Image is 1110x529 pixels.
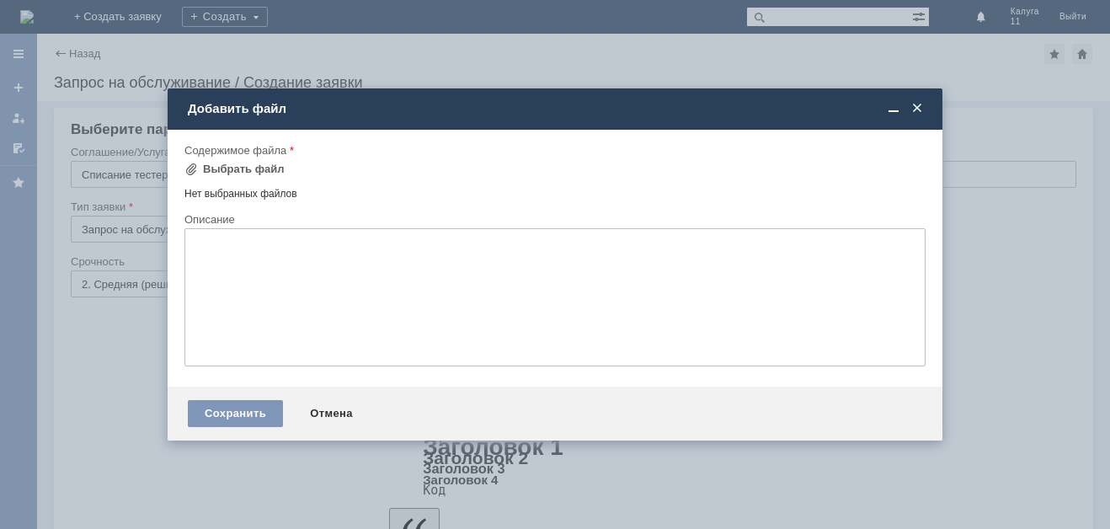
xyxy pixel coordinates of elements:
span: Свернуть (Ctrl + M) [885,101,902,116]
div: Описание [184,214,922,225]
div: Выбрать файл [203,163,285,176]
div: Нет выбранных файлов [184,181,926,200]
div: Содержимое файла [184,145,922,156]
span: Закрыть [909,101,926,116]
div: Добавить файл [188,101,926,116]
div: [PERSON_NAME] во вложении. [7,7,246,20]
